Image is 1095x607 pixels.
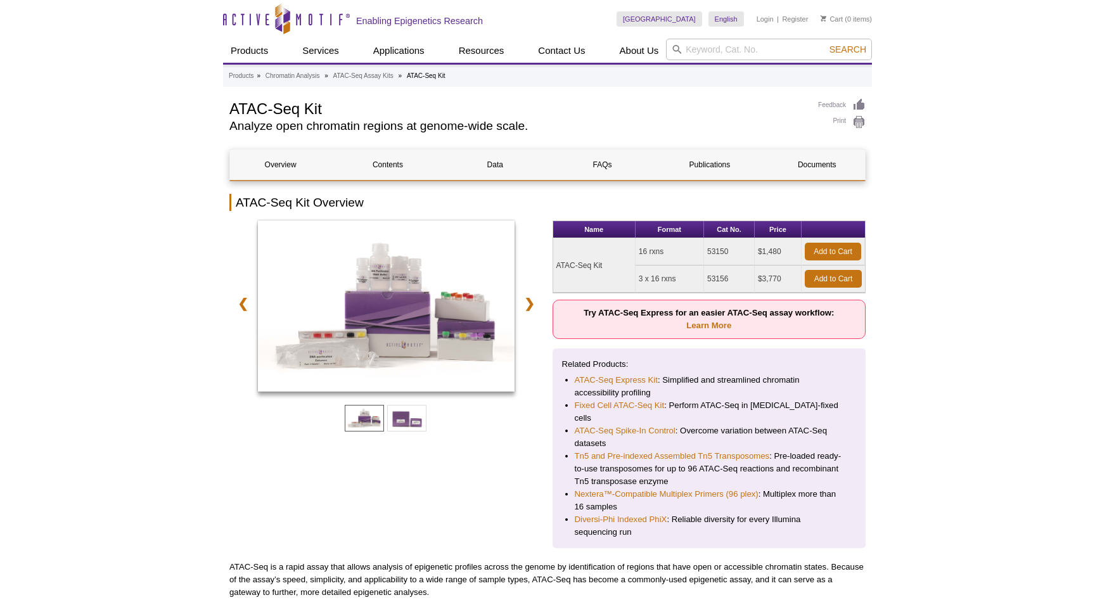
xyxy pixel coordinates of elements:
a: ATAC-Seq Kit [258,220,515,395]
a: Chromatin Analysis [266,70,320,82]
a: Contents [337,150,438,180]
a: Services [295,39,347,63]
a: Feedback [818,98,866,112]
a: Applications [366,39,432,63]
img: Your Cart [821,15,826,22]
a: [GEOGRAPHIC_DATA] [617,11,702,27]
a: Login [757,15,774,23]
li: ATAC-Seq Kit [407,72,445,79]
a: Products [229,70,253,82]
p: ATAC-Seq is a rapid assay that allows analysis of epigenetic profiles across the genome by identi... [229,561,866,599]
a: ATAC-Seq Assay Kits [333,70,394,82]
td: $3,770 [755,265,802,293]
h2: Enabling Epigenetics Research [356,15,483,27]
strong: Try ATAC-Seq Express for an easier ATAC-Seq assay workflow: [584,308,834,330]
td: ATAC-Seq Kit [553,238,636,293]
li: : Reliable diversity for every Illumina sequencing run [575,513,844,539]
a: ❮ [229,289,257,318]
td: 53150 [704,238,755,265]
img: ATAC-Seq Kit [258,220,515,392]
li: | [777,11,779,27]
h2: Analyze open chromatin regions at genome-wide scale. [229,120,805,132]
a: Diversi-Phi Indexed PhiX [575,513,667,526]
h2: ATAC-Seq Kit Overview [229,194,866,211]
a: ❯ [516,289,543,318]
li: : Pre-loaded ready-to-use transposomes for up to 96 ATAC-Seq reactions and recombinant Tn5 transp... [575,450,844,488]
li: : Multiplex more than 16 samples [575,488,844,513]
a: ATAC-Seq Express Kit [575,374,658,387]
th: Cat No. [704,221,755,238]
th: Name [553,221,636,238]
p: Related Products: [562,358,857,371]
input: Keyword, Cat. No. [666,39,872,60]
a: Publications [659,150,760,180]
a: Fixed Cell ATAC-Seq Kit [575,399,665,412]
a: Overview [230,150,331,180]
a: Add to Cart [805,243,861,260]
td: $1,480 [755,238,802,265]
li: : Simplified and streamlined chromatin accessibility profiling [575,374,844,399]
a: ATAC-Seq Spike-In Control [575,425,676,437]
a: Documents [767,150,868,180]
span: Search [829,44,866,54]
a: English [708,11,744,27]
li: » [324,72,328,79]
a: Print [818,115,866,129]
li: : Overcome variation between ATAC-Seq datasets [575,425,844,450]
a: FAQs [552,150,653,180]
td: 16 rxns [636,238,704,265]
h1: ATAC-Seq Kit [229,98,805,117]
a: Resources [451,39,512,63]
li: : Perform ATAC-Seq in [MEDICAL_DATA]-fixed cells [575,399,844,425]
th: Price [755,221,802,238]
li: (0 items) [821,11,872,27]
a: Nextera™-Compatible Multiplex Primers (96 plex) [575,488,759,501]
a: Products [223,39,276,63]
td: 3 x 16 rxns [636,265,704,293]
button: Search [826,44,870,55]
a: Cart [821,15,843,23]
a: Register [782,15,808,23]
a: About Us [612,39,667,63]
a: Contact Us [530,39,592,63]
a: Tn5 and Pre-indexed Assembled Tn5 Transposomes [575,450,770,463]
a: Data [445,150,546,180]
td: 53156 [704,265,755,293]
a: Learn More [686,321,731,330]
li: » [257,72,260,79]
li: » [399,72,402,79]
a: Add to Cart [805,270,862,288]
th: Format [636,221,704,238]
